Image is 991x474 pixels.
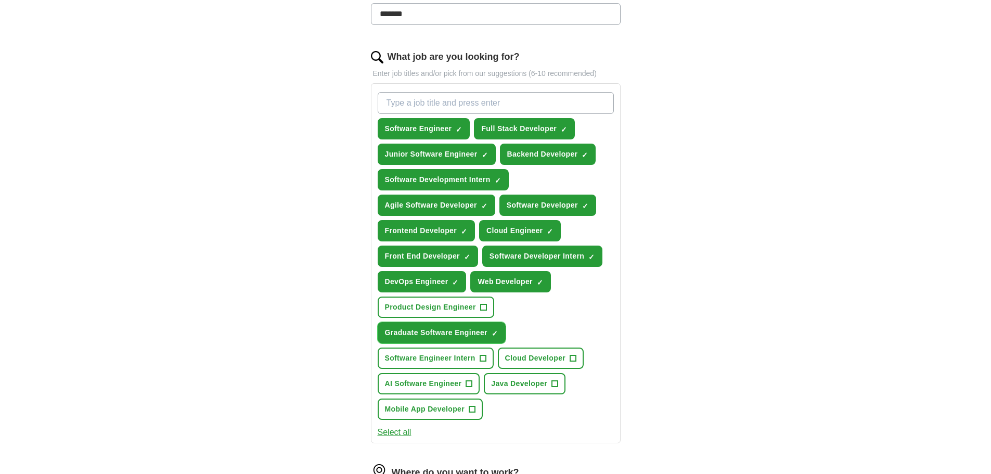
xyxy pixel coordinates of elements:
input: Type a job title and press enter [378,92,614,114]
p: Enter job titles and/or pick from our suggestions (6-10 recommended) [371,68,621,79]
span: Graduate Software Engineer [385,327,487,338]
button: Graduate Software Engineer✓ [378,322,506,343]
span: Backend Developer [507,149,578,160]
span: Software Developer Intern [490,251,584,262]
span: Cloud Engineer [486,225,543,236]
span: ✓ [492,329,498,338]
button: Software Engineer✓ [378,118,470,139]
span: ✓ [481,202,487,210]
span: Java Developer [491,378,547,389]
span: AI Software Engineer [385,378,462,389]
span: ✓ [456,125,462,134]
span: Software Engineer Intern [385,353,475,364]
span: ✓ [537,278,543,287]
span: ✓ [561,125,567,134]
button: Frontend Developer✓ [378,220,475,241]
button: Cloud Engineer✓ [479,220,561,241]
span: ✓ [482,151,488,159]
span: Front End Developer [385,251,460,262]
span: Product Design Engineer [385,302,476,313]
span: ✓ [588,253,595,261]
button: Software Development Intern✓ [378,169,509,190]
button: Full Stack Developer✓ [474,118,575,139]
span: Full Stack Developer [481,123,557,134]
span: ✓ [495,176,501,185]
img: search.png [371,51,383,63]
button: Front End Developer✓ [378,246,478,267]
button: Software Engineer Intern [378,348,494,369]
span: Software Developer [507,200,578,211]
span: Web Developer [478,276,532,287]
span: ✓ [582,202,588,210]
span: Cloud Developer [505,353,566,364]
button: Agile Software Developer✓ [378,195,495,216]
span: Software Engineer [385,123,452,134]
button: AI Software Engineer [378,373,480,394]
span: Software Development Intern [385,174,491,185]
button: Select all [378,426,411,439]
button: Mobile App Developer [378,399,483,420]
span: DevOps Engineer [385,276,448,287]
button: DevOps Engineer✓ [378,271,467,292]
span: ✓ [547,227,553,236]
span: Agile Software Developer [385,200,477,211]
span: ✓ [582,151,588,159]
button: Web Developer✓ [470,271,550,292]
button: Product Design Engineer [378,297,494,318]
button: Cloud Developer [498,348,584,369]
button: Software Developer Intern✓ [482,246,602,267]
button: Java Developer [484,373,565,394]
label: What job are you looking for? [388,50,520,64]
span: ✓ [464,253,470,261]
span: Junior Software Engineer [385,149,478,160]
button: Software Developer✓ [499,195,596,216]
span: Frontend Developer [385,225,457,236]
button: Junior Software Engineer✓ [378,144,496,165]
span: ✓ [461,227,467,236]
span: ✓ [452,278,458,287]
button: Backend Developer✓ [500,144,596,165]
span: Mobile App Developer [385,404,465,415]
